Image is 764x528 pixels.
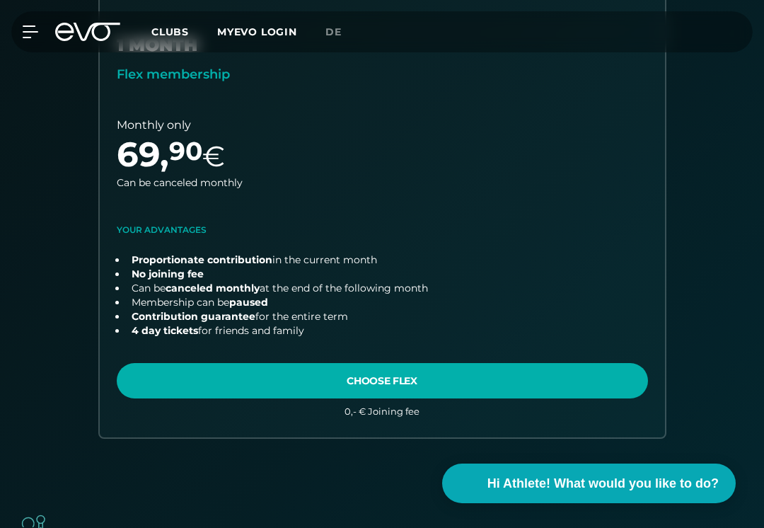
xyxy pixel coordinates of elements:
a: MYEVO LOGIN [217,25,297,38]
span: Hi Athlete! What would you like to do? [487,474,719,493]
a: de [325,24,359,40]
button: Hi Athlete! What would you like to do? [442,464,736,503]
a: Clubs [151,25,217,38]
span: de [325,25,342,38]
span: Clubs [151,25,189,38]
